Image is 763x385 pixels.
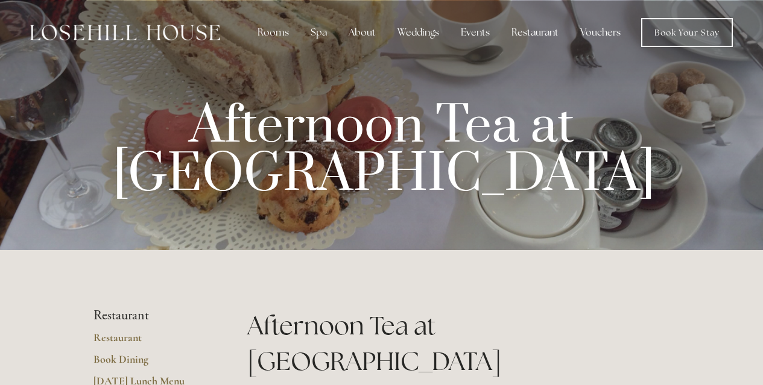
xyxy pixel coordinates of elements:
a: Vouchers [571,20,630,45]
div: Restaurant [502,20,568,45]
p: Afternoon Tea at [GEOGRAPHIC_DATA] [113,102,651,199]
img: Losehill House [30,25,220,40]
div: Spa [301,20,337,45]
a: Restaurant [93,331,209,352]
div: Weddings [388,20,449,45]
a: Book Dining [93,352,209,374]
div: Events [451,20,499,45]
li: Restaurant [93,308,209,324]
h1: Afternoon Tea at [GEOGRAPHIC_DATA] [247,308,670,379]
div: About [339,20,385,45]
a: Book Your Stay [641,18,733,47]
div: Rooms [248,20,299,45]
